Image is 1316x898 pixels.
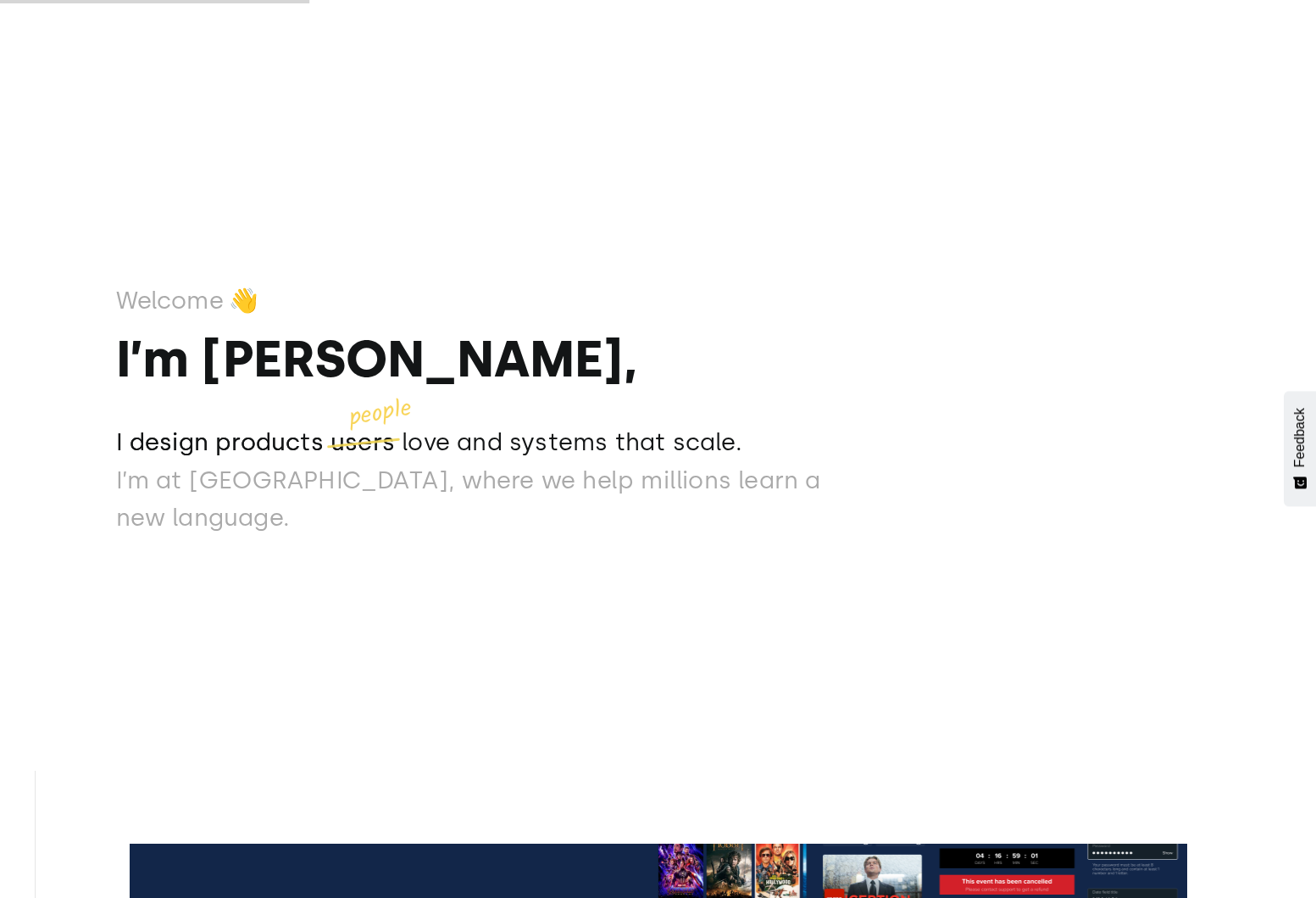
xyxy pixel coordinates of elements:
p: people [347,394,414,432]
p: Welcome [116,282,224,320]
p: I’m at [GEOGRAPHIC_DATA], where we help millions learn a new language. [116,461,875,538]
strong: I’m [PERSON_NAME], [116,328,637,389]
p: I design products users [116,423,396,461]
p: I design products users love and systems that scale. [116,423,875,461]
p: 👋 [229,282,258,320]
button: Feedback - Show survey [1284,391,1316,506]
span: Feedback [1292,408,1308,467]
